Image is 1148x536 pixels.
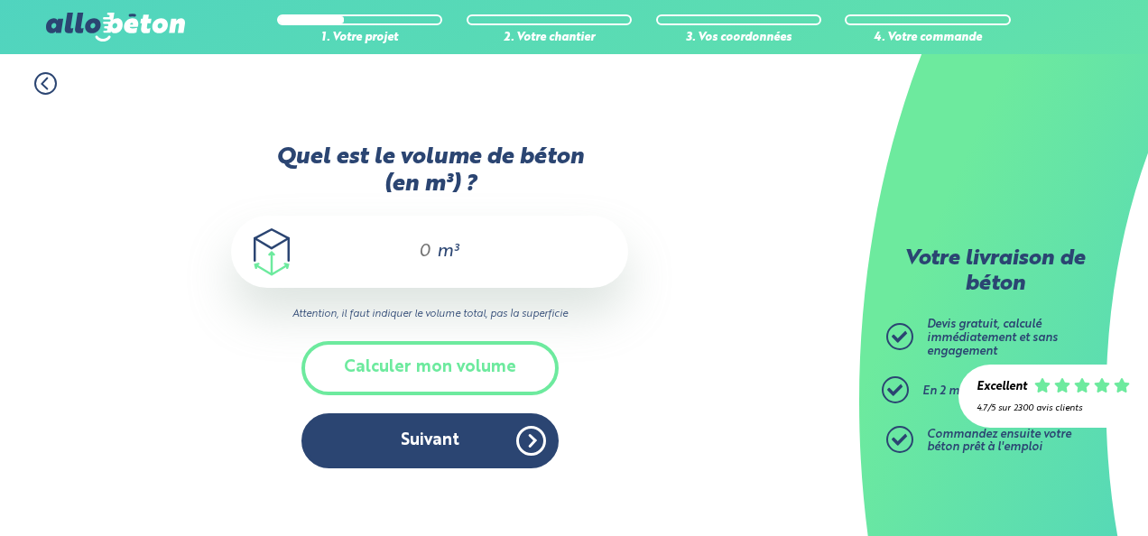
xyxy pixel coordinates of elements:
[922,385,1057,397] span: En 2 minutes top chrono
[977,381,1027,394] div: Excellent
[927,429,1071,454] span: Commandez ensuite votre béton prêt à l'emploi
[277,32,442,45] div: 1. Votre projet
[656,32,821,45] div: 3. Vos coordonnées
[231,306,628,323] i: Attention, il faut indiquer le volume total, pas la superficie
[46,13,185,42] img: allobéton
[301,341,559,394] button: Calculer mon volume
[845,32,1010,45] div: 4. Votre commande
[927,319,1058,356] span: Devis gratuit, calculé immédiatement et sans engagement
[891,247,1098,297] p: Votre livraison de béton
[987,466,1128,516] iframe: Help widget launcher
[437,243,458,261] span: m³
[231,144,628,198] label: Quel est le volume de béton (en m³) ?
[301,413,559,468] button: Suivant
[402,241,432,263] input: 0
[467,32,632,45] div: 2. Votre chantier
[977,403,1130,413] div: 4.7/5 sur 2300 avis clients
